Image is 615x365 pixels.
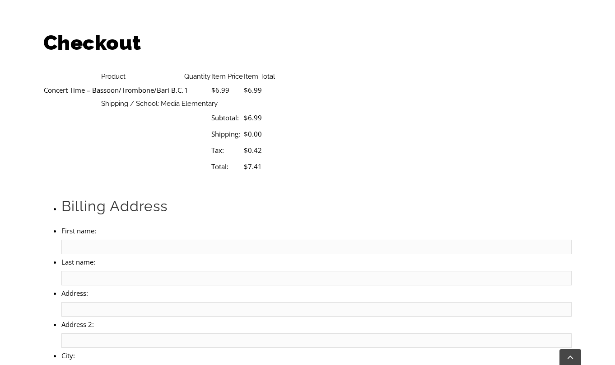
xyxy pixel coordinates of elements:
label: Address: [61,289,88,298]
td: Concert Time – Bassoon/Trombone/Bari B.C. [43,82,184,98]
td: $6.99 [211,82,243,98]
td: Shipping: [211,126,243,142]
td: Subtotal: [211,109,243,126]
th: Quantity [184,71,211,82]
td: Tax: [211,142,243,158]
td: $7.41 [243,158,275,175]
h1: Checkout [43,28,572,57]
label: City: [61,351,75,360]
h2: Billing Address [61,197,572,216]
th: Item Total [243,71,275,82]
label: Last name: [61,257,95,266]
td: $0.00 [243,126,275,142]
td: $6.99 [243,82,275,98]
th: Item Price [211,71,243,82]
td: $6.99 [243,109,275,126]
th: Product [43,71,184,82]
label: First name: [61,226,96,235]
th: Shipping / School: Media Elementary [43,98,275,109]
td: Total: [211,158,243,175]
td: 1 [184,82,211,98]
label: Address 2: [61,320,94,329]
td: $0.42 [243,142,275,158]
